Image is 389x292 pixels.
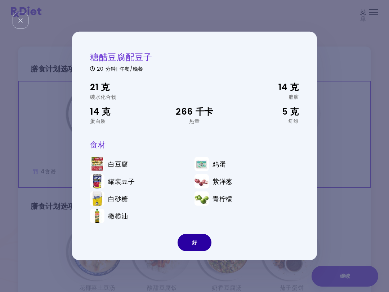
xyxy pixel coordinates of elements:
div: 21 克 [90,80,160,94]
div: 266 千卡 [160,105,229,118]
div: 纤维 [229,119,299,124]
div: 20 分钟 | 午餐/晚餐 [90,65,299,71]
div: 14 克 [90,105,160,118]
h2: 糖醋豆腐配豆子 [90,52,299,63]
div: 5 克 [229,105,299,118]
div: 热量 [160,119,229,124]
span: 橄榄油 [108,212,128,220]
span: 罐装豆子 [108,177,135,185]
span: 白豆腐 [108,160,128,168]
div: 14 克 [229,80,299,94]
div: 脂肪 [229,94,299,99]
button: 好 [178,234,211,251]
span: 青柠檬 [213,195,233,203]
span: 白砂糖 [108,195,128,203]
h3: 食材 [90,140,299,150]
div: 关闭 [13,13,28,28]
span: 紫洋葱 [213,177,233,185]
span: 鸡蛋 [213,160,226,168]
div: 碳水化合物 [90,94,160,99]
div: 蛋白质 [90,119,160,124]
